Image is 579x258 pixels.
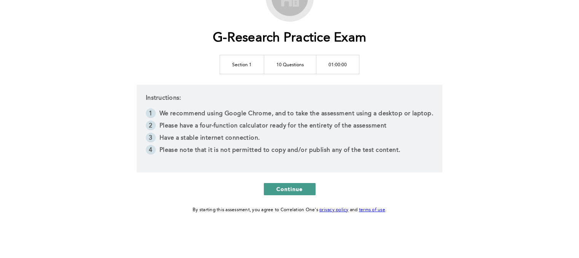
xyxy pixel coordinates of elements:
span: Continue [276,185,303,193]
a: terms of use [359,208,385,212]
li: We recommend using Google Chrome, and to take the assessment using a desktop or laptop. [146,108,433,121]
td: 10 Questions [264,55,316,74]
li: Please have a four-function calculator ready for the entirety of the assessment [146,121,433,133]
button: Continue [264,183,316,195]
div: By starting this assessment, you agree to Correlation One's and . [193,206,386,214]
td: 01:00:00 [316,55,359,74]
h1: G-Research Practice Exam [213,30,366,46]
li: Please note that it is not permitted to copy and/or publish any of the test content. [146,145,433,157]
td: Section 1 [220,55,264,74]
a: privacy policy [319,208,349,212]
li: Have a stable internet connection. [146,133,433,145]
div: Instructions: [137,85,442,172]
